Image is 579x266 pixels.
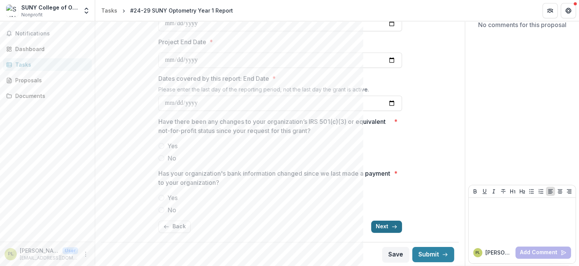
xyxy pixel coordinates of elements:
[471,187,480,196] button: Bold
[21,3,78,11] div: SUNY College of Optometry Foundation (formerly known as Optometric Center of [US_STATE])
[475,251,480,255] div: Pamela Lederman
[81,3,92,18] button: Open entity switcher
[158,117,391,135] p: Have there been any changes to your organization’s IRS 501(c)(3) or equivalent not-for-profit sta...
[555,187,565,196] button: Align Center
[480,187,489,196] button: Underline
[478,20,566,29] p: No comments for this proposal
[15,61,86,69] div: Tasks
[98,5,236,16] nav: breadcrumb
[167,154,176,163] span: No
[565,187,574,196] button: Align Right
[167,193,178,202] span: Yes
[21,11,43,18] span: Nonprofit
[15,76,86,84] div: Proposals
[158,169,391,187] p: Has your organization's bank information changed since we last made a payment to your organization?
[130,6,233,14] div: #24-29 SUNY Optometry Year 1 Report
[382,247,409,262] button: Save
[499,187,508,196] button: Strike
[527,187,536,196] button: Bullet List
[167,205,176,215] span: No
[6,5,18,17] img: SUNY College of Optometry Foundation (formerly known as Optometric Center of New York)
[62,247,78,254] p: User
[3,43,92,55] a: Dashboard
[3,74,92,87] a: Proposals
[158,86,402,96] div: Please enter the last day of the reporting period, not the last day the grant is active.
[536,187,546,196] button: Ordered List
[508,187,517,196] button: Heading 1
[15,30,89,37] span: Notifications
[542,3,558,18] button: Partners
[15,92,86,100] div: Documents
[515,247,571,259] button: Add Comment
[489,187,498,196] button: Italicize
[167,141,178,151] span: Yes
[412,247,454,262] button: Submit
[158,37,206,46] p: Project End Date
[158,74,269,83] p: Dates covered by this report: End Date
[20,247,59,255] p: [PERSON_NAME]
[485,248,512,256] p: [PERSON_NAME]
[546,187,555,196] button: Align Left
[3,58,92,71] a: Tasks
[3,27,92,40] button: Notifications
[8,252,14,256] div: Pamela Lederman
[561,3,576,18] button: Get Help
[101,6,117,14] div: Tasks
[98,5,120,16] a: Tasks
[81,250,90,259] button: More
[15,45,86,53] div: Dashboard
[158,221,191,233] button: Back
[20,255,78,261] p: [EMAIL_ADDRESS][DOMAIN_NAME]
[3,90,92,102] a: Documents
[518,187,527,196] button: Heading 2
[371,221,402,233] button: Next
